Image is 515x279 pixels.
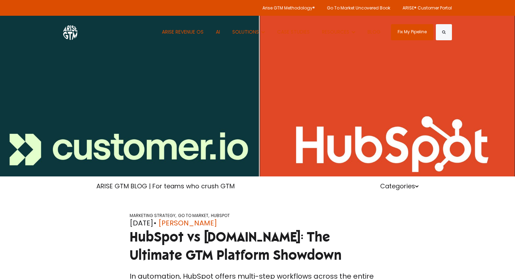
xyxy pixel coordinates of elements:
img: ARISE GTM logo (1) white [63,24,77,40]
a: [PERSON_NAME] [158,218,217,228]
a: GO TO MARKET, [178,212,209,218]
button: Show submenu for SOLUTIONS SOLUTIONS [227,16,270,48]
button: Show submenu for RESOURCES RESOURCES [317,16,360,48]
a: Categories [380,182,419,190]
span: SOLUTIONS [232,28,259,35]
div: [DATE] [130,218,385,228]
span: • [153,218,157,228]
a: CASE STUDIES [272,16,315,48]
a: ARISE GTM BLOG | For teams who crush GTM [96,182,235,190]
a: Fix My Pipeline [391,24,433,40]
a: ARISE REVENUE OS [157,16,209,48]
a: BLOG [362,16,386,48]
span: HubSpot vs [DOMAIN_NAME]: The Ultimate GTM Platform Showdown [130,228,342,264]
button: Search [436,24,452,40]
span: Show submenu for SOLUTIONS [232,28,233,29]
a: HUBSPOT [211,212,230,218]
nav: Desktop navigation [157,16,385,48]
a: AI [211,16,225,48]
span: RESOURCES [322,28,349,35]
a: MARKETING STRATEGY, [130,212,176,218]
